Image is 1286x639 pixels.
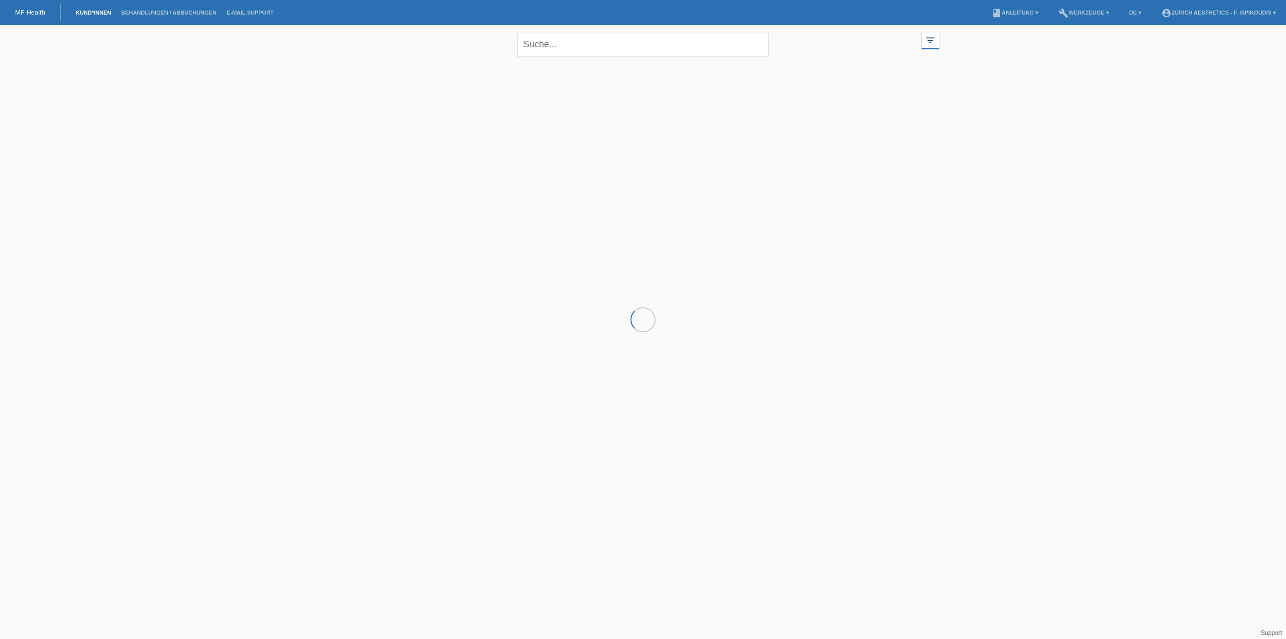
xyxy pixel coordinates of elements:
[1261,629,1282,636] a: Support
[1058,8,1068,18] i: build
[1161,8,1171,18] i: account_circle
[222,10,279,16] a: E-Mail Support
[71,10,116,16] a: Kund*innen
[1124,10,1146,16] a: DE ▾
[1053,10,1114,16] a: buildWerkzeuge ▾
[15,9,45,16] a: MF Health
[116,10,222,16] a: Behandlungen / Abbuchungen
[517,33,769,56] input: Suche...
[1156,10,1281,16] a: account_circleZürich Aesthetics - F. Ispikoudis ▾
[992,8,1002,18] i: book
[925,35,936,46] i: filter_list
[987,10,1043,16] a: bookAnleitung ▾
